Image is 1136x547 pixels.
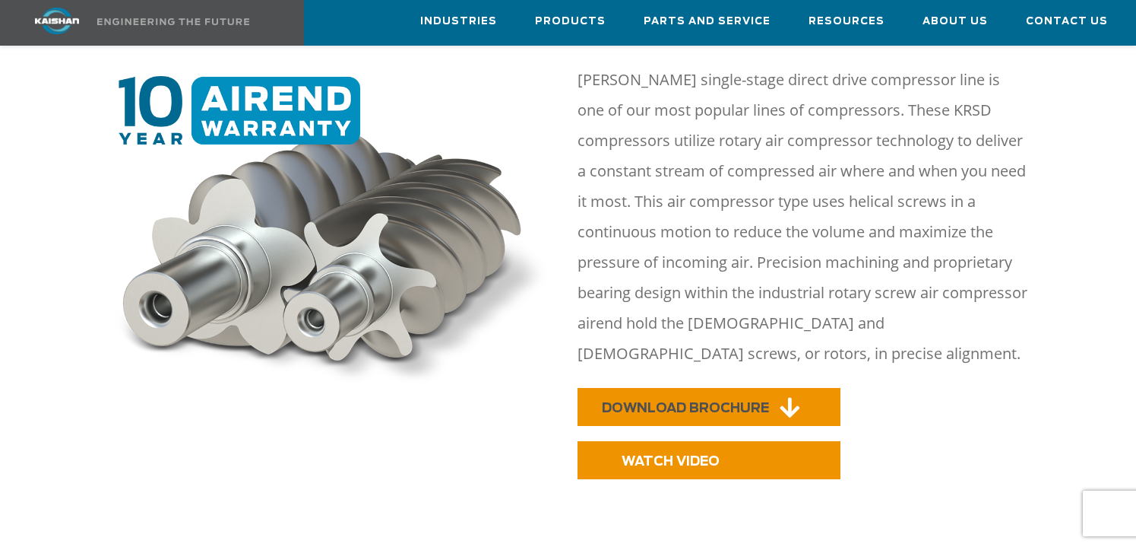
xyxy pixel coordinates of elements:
[644,13,771,30] span: Parts and Service
[602,402,769,415] span: DOWNLOAD BROCHURE
[922,1,988,42] a: About Us
[535,1,606,42] a: Products
[644,1,771,42] a: Parts and Service
[922,13,988,30] span: About Us
[577,388,840,426] a: DOWNLOAD BROCHURE
[1026,1,1108,42] a: Contact Us
[97,18,249,25] img: Engineering the future
[577,441,840,479] a: WATCH VIDEO
[535,13,606,30] span: Products
[808,1,884,42] a: Resources
[420,1,497,42] a: Industries
[420,13,497,30] span: Industries
[808,13,884,30] span: Resources
[577,65,1030,369] p: [PERSON_NAME] single-stage direct drive compressor line is one of our most popular lines of compr...
[105,76,559,393] img: 10 year warranty
[1026,13,1108,30] span: Contact Us
[622,455,720,468] span: WATCH VIDEO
